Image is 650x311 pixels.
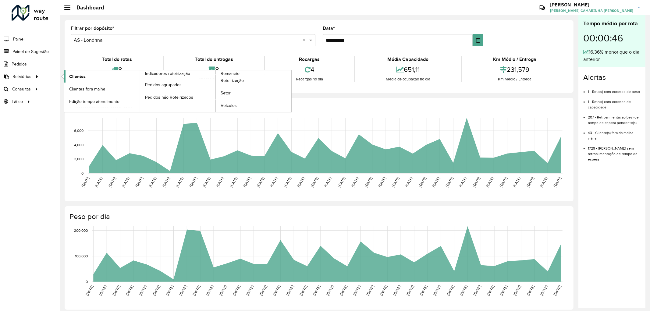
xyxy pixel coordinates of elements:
[71,25,114,32] label: Filtrar por depósito
[256,176,265,188] text: [DATE]
[189,176,197,188] text: [DATE]
[588,94,641,110] li: 1 - Rota(s) com excesso de capacidade
[356,63,460,76] div: 651,11
[356,56,460,63] div: Média Capacidade
[216,176,225,188] text: [DATE]
[323,25,335,32] label: Data
[339,285,348,296] text: [DATE]
[221,70,240,77] span: Romaneio
[98,285,107,296] text: [DATE]
[588,141,641,162] li: 1729 - [PERSON_NAME] sem retroalimentação de tempo de espera
[74,129,83,133] text: 6,000
[486,285,495,296] text: [DATE]
[121,176,130,188] text: [DATE]
[325,285,334,296] text: [DATE]
[404,176,413,188] text: [DATE]
[12,98,23,105] span: Tático
[216,100,291,112] a: Veículos
[446,285,455,296] text: [DATE]
[138,285,147,296] text: [DATE]
[74,157,83,161] text: 2,000
[539,176,548,188] text: [DATE]
[112,285,121,296] text: [DATE]
[266,56,353,63] div: Recargas
[140,79,216,91] a: Pedidos agrupados
[366,285,375,296] text: [DATE]
[270,176,279,188] text: [DATE]
[145,82,182,88] span: Pedidos agrupados
[205,285,214,296] text: [DATE]
[216,75,291,87] a: Roteirização
[272,285,281,296] text: [DATE]
[350,176,359,188] text: [DATE]
[406,285,415,296] text: [DATE]
[232,285,241,296] text: [DATE]
[64,83,140,95] a: Clientes fora malha
[221,77,244,84] span: Roteirização
[192,285,201,296] text: [DATE]
[229,176,238,188] text: [DATE]
[74,228,88,232] text: 200,000
[310,176,319,188] text: [DATE]
[64,70,140,83] a: Clientes
[135,176,144,188] text: [DATE]
[432,285,441,296] text: [DATE]
[513,285,521,296] text: [DATE]
[69,73,86,80] span: Clientes
[218,285,227,296] text: [DATE]
[588,110,641,125] li: 207 - Retroalimentação(ões) de tempo de espera pendente(s)
[12,48,49,55] span: Painel de Sugestão
[64,70,216,112] a: Indicadores roteirização
[553,285,562,296] text: [DATE]
[125,285,134,296] text: [DATE]
[297,176,305,188] text: [DATE]
[148,176,157,188] text: [DATE]
[165,56,263,63] div: Total de entregas
[458,176,467,188] text: [DATE]
[283,176,292,188] text: [DATE]
[85,285,94,296] text: [DATE]
[583,19,641,28] div: Tempo médio por rota
[312,285,321,296] text: [DATE]
[303,37,308,44] span: Clear all
[108,176,116,188] text: [DATE]
[69,104,567,113] h4: Capacidade por dia
[221,90,231,96] span: Setor
[245,285,254,296] text: [DATE]
[499,285,508,296] text: [DATE]
[553,176,562,188] text: [DATE]
[432,176,440,188] text: [DATE]
[337,176,346,188] text: [DATE]
[81,171,83,175] text: 0
[266,76,353,82] div: Recargas no dia
[459,285,468,296] text: [DATE]
[299,285,308,296] text: [DATE]
[165,285,174,296] text: [DATE]
[179,285,187,296] text: [DATE]
[216,87,291,99] a: Setor
[286,285,294,296] text: [DATE]
[12,86,31,92] span: Consultas
[175,176,184,188] text: [DATE]
[81,176,90,188] text: [DATE]
[473,285,481,296] text: [DATE]
[324,176,332,188] text: [DATE]
[259,285,268,296] text: [DATE]
[145,94,193,101] span: Pedidos não Roteirizados
[12,61,27,67] span: Pedidos
[75,254,88,258] text: 100,000
[243,176,251,188] text: [DATE]
[221,102,237,109] span: Veículos
[69,212,567,221] h4: Peso por dia
[72,63,162,76] div: 8
[202,176,211,188] text: [DATE]
[64,95,140,108] a: Edição tempo atendimento
[74,143,83,147] text: 4,000
[583,48,641,63] div: 16,36% menor que o dia anterior
[364,176,373,188] text: [DATE]
[473,34,483,46] button: Choose Date
[535,1,549,14] a: Contato Rápido
[69,86,105,92] span: Clientes fora malha
[583,28,641,48] div: 00:00:46
[165,63,263,76] div: 8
